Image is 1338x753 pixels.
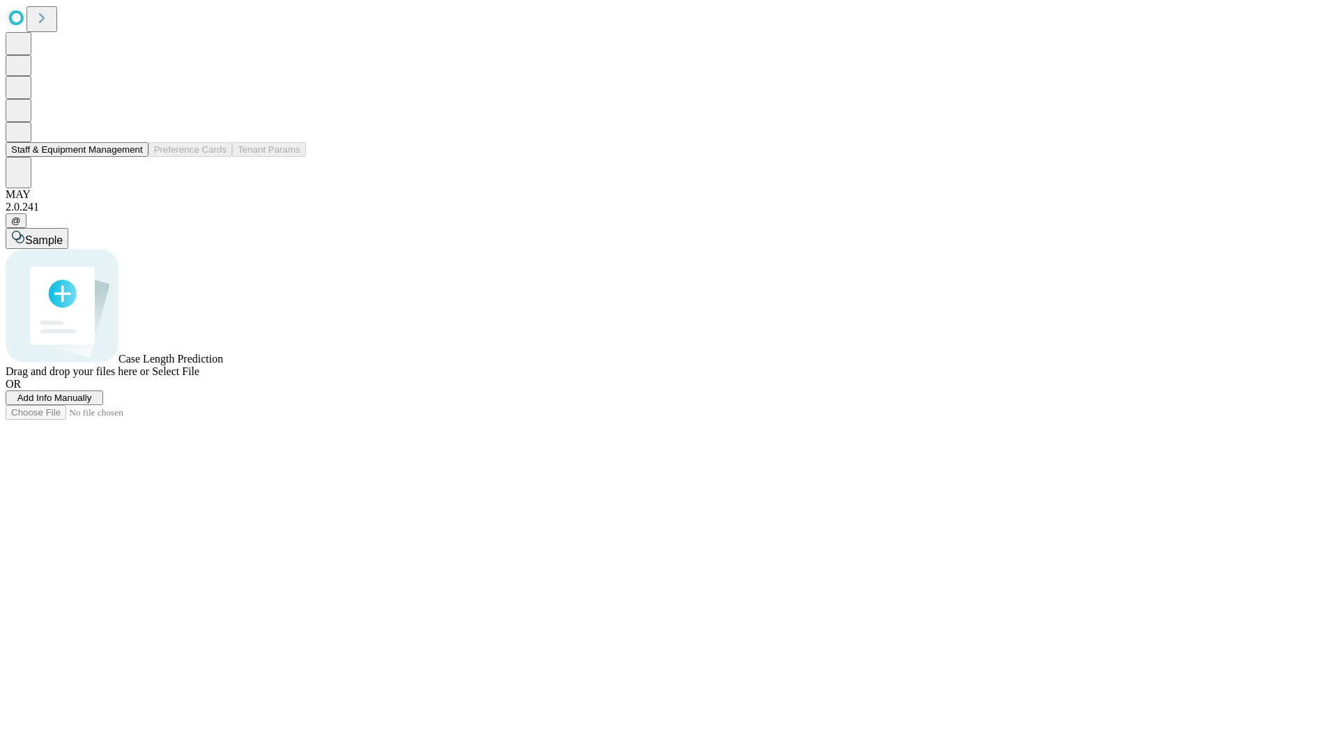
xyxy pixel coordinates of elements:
span: Select File [152,365,199,377]
div: 2.0.241 [6,201,1332,213]
button: Staff & Equipment Management [6,142,148,157]
span: Case Length Prediction [118,353,223,365]
span: OR [6,378,21,390]
button: @ [6,213,26,228]
button: Sample [6,228,68,249]
span: @ [11,215,21,226]
span: Drag and drop your files here or [6,365,149,377]
div: MAY [6,188,1332,201]
button: Preference Cards [148,142,232,157]
span: Add Info Manually [17,393,92,403]
span: Sample [25,234,63,246]
button: Add Info Manually [6,390,103,405]
button: Tenant Params [232,142,306,157]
